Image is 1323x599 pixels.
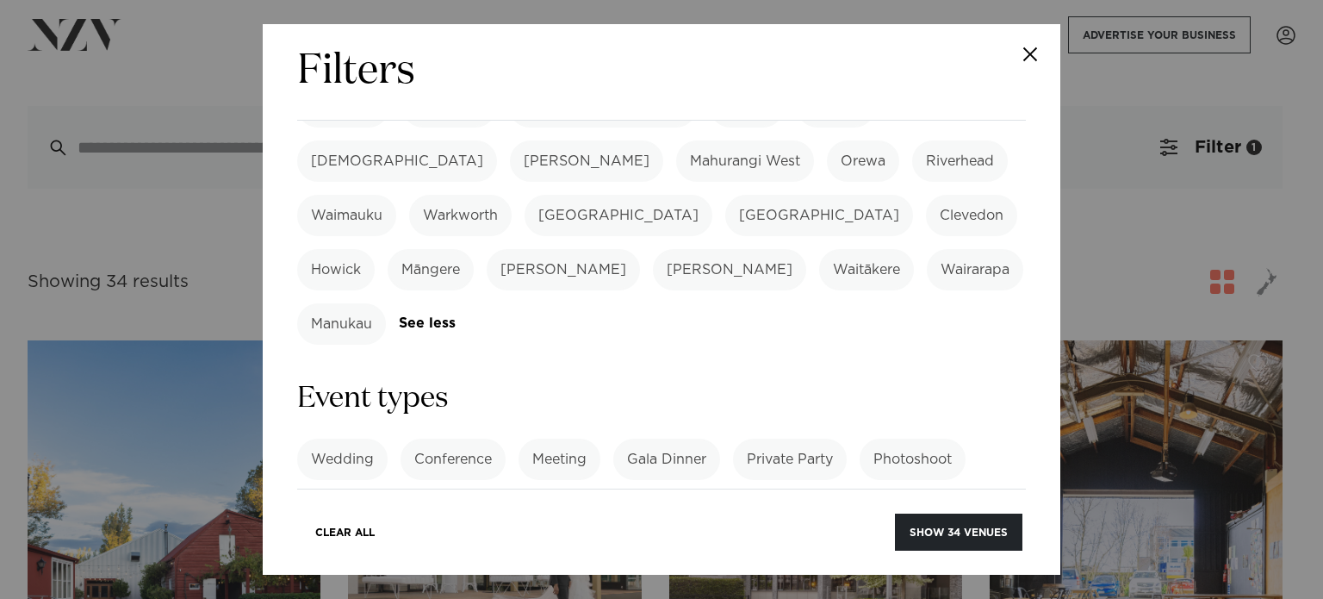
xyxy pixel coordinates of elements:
[301,514,389,551] button: Clear All
[487,249,640,290] label: [PERSON_NAME]
[297,439,388,480] label: Wedding
[827,140,899,182] label: Orewa
[297,140,497,182] label: [DEMOGRAPHIC_DATA]
[401,439,506,480] label: Conference
[297,303,386,345] label: Manukau
[860,439,966,480] label: Photoshoot
[297,379,1026,418] h3: Event types
[519,439,600,480] label: Meeting
[409,195,512,236] label: Warkworth
[388,249,474,290] label: Māngere
[653,249,806,290] label: [PERSON_NAME]
[1000,24,1060,84] button: Close
[733,439,847,480] label: Private Party
[613,439,720,480] label: Gala Dinner
[895,514,1022,551] button: Show 34 venues
[725,195,913,236] label: [GEOGRAPHIC_DATA]
[510,140,663,182] label: [PERSON_NAME]
[926,195,1017,236] label: Clevedon
[297,249,375,290] label: Howick
[819,249,914,290] label: Waitākere
[676,140,814,182] label: Mahurangi West
[525,195,712,236] label: [GEOGRAPHIC_DATA]
[927,249,1023,290] label: Wairarapa
[912,140,1008,182] label: Riverhead
[297,195,396,236] label: Waimauku
[297,45,415,99] h2: Filters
